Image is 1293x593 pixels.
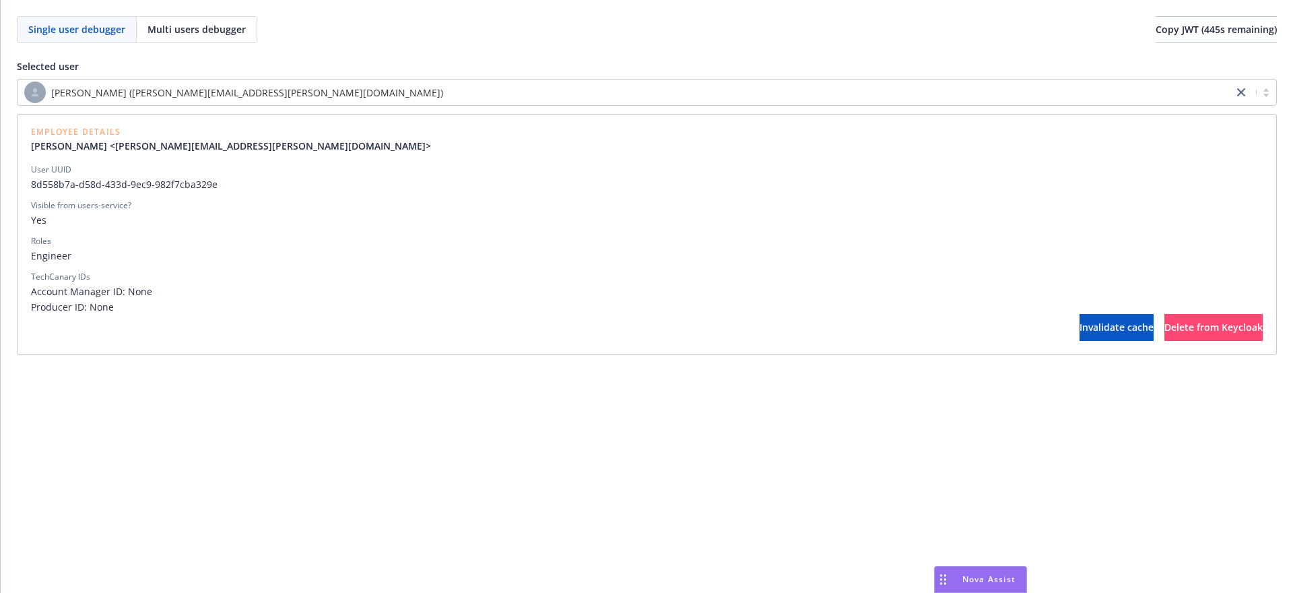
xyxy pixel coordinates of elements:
[1164,321,1263,334] span: Delete from Keycloak
[31,128,442,136] span: Employee Details
[934,566,1027,593] button: Nova Assist
[31,177,1263,191] span: 8d558b7a-d58d-433d-9ec9-982f7cba329e
[31,199,131,212] div: Visible from users-service?
[31,271,90,283] div: TechCanary IDs
[31,284,1263,299] span: Account Manager ID: None
[1156,23,1277,36] span: Copy JWT ( 445 s remaining)
[1080,314,1154,341] button: Invalidate cache
[31,139,442,153] a: [PERSON_NAME] <[PERSON_NAME][EMAIL_ADDRESS][PERSON_NAME][DOMAIN_NAME]>
[31,164,71,176] div: User UUID
[31,300,1263,314] span: Producer ID: None
[31,213,1263,227] span: Yes
[1233,84,1249,100] a: close
[24,82,1226,103] span: [PERSON_NAME] ([PERSON_NAME][EMAIL_ADDRESS][PERSON_NAME][DOMAIN_NAME])
[28,22,125,36] span: Single user debugger
[31,249,1263,263] span: Engineer
[1156,16,1277,43] button: Copy JWT (445s remaining)
[51,86,443,100] span: [PERSON_NAME] ([PERSON_NAME][EMAIL_ADDRESS][PERSON_NAME][DOMAIN_NAME])
[17,60,79,73] span: Selected user
[31,235,51,247] div: Roles
[935,567,952,592] div: Drag to move
[962,573,1016,585] span: Nova Assist
[1080,321,1154,334] span: Invalidate cache
[1164,314,1263,341] button: Delete from Keycloak
[147,22,246,36] span: Multi users debugger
